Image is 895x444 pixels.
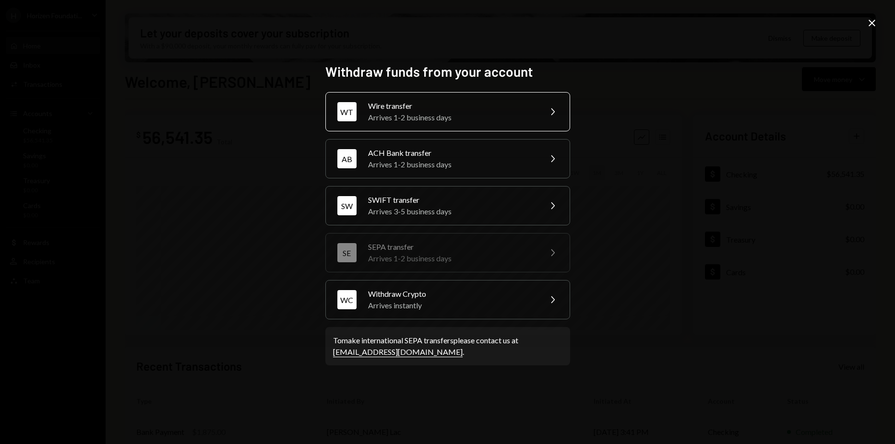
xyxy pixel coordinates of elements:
[337,290,357,309] div: WC
[325,280,570,319] button: WCWithdraw CryptoArrives instantly
[325,186,570,225] button: SWSWIFT transferArrives 3-5 business days
[333,335,562,358] div: To make international SEPA transfers please contact us at .
[368,147,535,159] div: ACH Bank transfer
[368,112,535,123] div: Arrives 1-2 business days
[368,206,535,217] div: Arrives 3-5 business days
[368,253,535,264] div: Arrives 1-2 business days
[333,347,463,357] a: [EMAIL_ADDRESS][DOMAIN_NAME]
[325,92,570,131] button: WTWire transferArrives 1-2 business days
[325,233,570,272] button: SESEPA transferArrives 1-2 business days
[325,62,570,81] h2: Withdraw funds from your account
[337,196,357,215] div: SW
[368,241,535,253] div: SEPA transfer
[337,102,357,121] div: WT
[368,159,535,170] div: Arrives 1-2 business days
[337,243,357,262] div: SE
[368,300,535,311] div: Arrives instantly
[368,194,535,206] div: SWIFT transfer
[325,139,570,178] button: ABACH Bank transferArrives 1-2 business days
[368,288,535,300] div: Withdraw Crypto
[337,149,357,168] div: AB
[368,100,535,112] div: Wire transfer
